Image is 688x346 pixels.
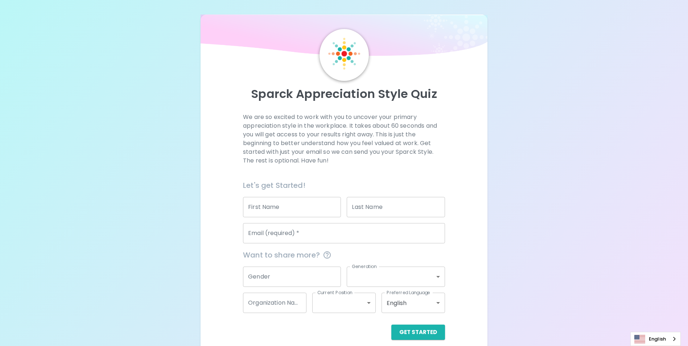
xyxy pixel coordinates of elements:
svg: This information is completely confidential and only used for aggregated appreciation studies at ... [323,251,331,259]
button: Get Started [391,325,445,340]
p: We are so excited to work with you to uncover your primary appreciation style in the workplace. I... [243,113,445,165]
div: Language [630,332,681,346]
div: English [382,293,445,313]
h6: Let's get Started! [243,180,445,191]
a: English [631,332,680,346]
img: wave [201,15,487,59]
label: Generation [352,263,377,269]
aside: Language selected: English [630,332,681,346]
img: Sparck Logo [328,38,360,70]
label: Current Position [317,289,353,296]
label: Preferred Language [387,289,430,296]
p: Sparck Appreciation Style Quiz [209,87,478,101]
span: Want to share more? [243,249,445,261]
